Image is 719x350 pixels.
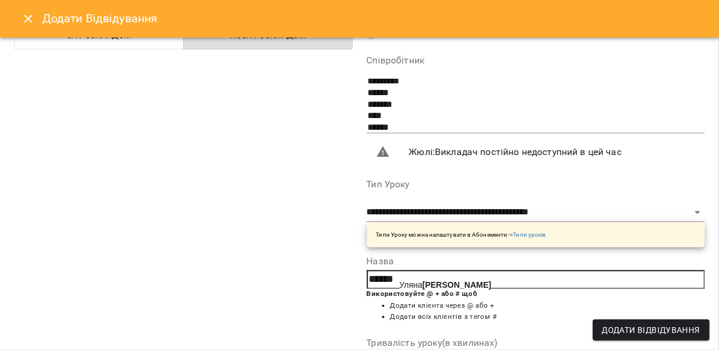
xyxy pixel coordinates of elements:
b: Використовуйте @ + або # щоб [367,290,478,298]
span: Уляна [400,280,492,290]
h6: Додати Відвідування [42,9,158,28]
button: Close [14,5,42,33]
label: Тип Уроку [367,180,706,189]
span: Додати Відвідування [602,323,700,337]
b: [PERSON_NAME] [423,280,491,290]
label: Тривалість уроку(в хвилинах) [367,338,706,348]
li: Додати клієнта через @ або + [390,300,706,312]
a: Типи уроків [514,231,546,238]
button: Додати Відвідування [593,319,710,341]
li: Додати всіх клієнтів з тегом # [390,311,706,323]
p: Типи Уроку можна налаштувати в Абонементи -> [376,230,546,239]
label: Назва [367,257,706,266]
span: Жюлі : Викладач постійно недоступний в цей час [409,145,696,159]
label: Співробітник [367,56,706,65]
